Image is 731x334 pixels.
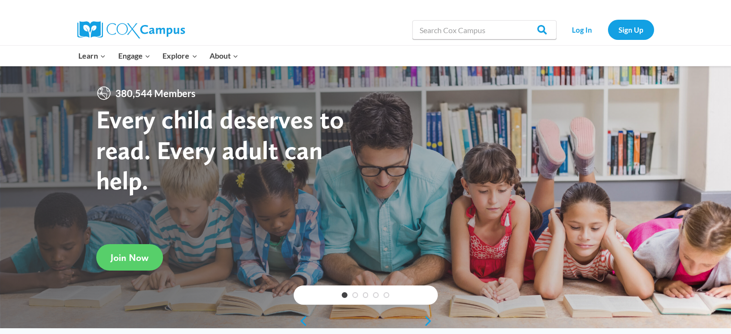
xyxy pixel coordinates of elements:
span: Engage [118,49,150,62]
span: Join Now [111,252,149,263]
a: previous [294,315,308,327]
a: 2 [352,292,358,298]
nav: Primary Navigation [73,46,245,66]
a: Log In [561,20,603,39]
nav: Secondary Navigation [561,20,654,39]
a: 4 [373,292,379,298]
span: Learn [78,49,106,62]
strong: Every child deserves to read. Every adult can help. [96,104,344,196]
a: 1 [342,292,347,298]
span: 380,544 Members [112,86,199,101]
div: content slider buttons [294,311,438,331]
a: Join Now [96,244,163,271]
span: Explore [162,49,197,62]
span: About [210,49,238,62]
a: 3 [363,292,369,298]
input: Search Cox Campus [412,20,557,39]
a: Sign Up [608,20,654,39]
img: Cox Campus [77,21,185,38]
a: 5 [384,292,389,298]
a: next [423,315,438,327]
